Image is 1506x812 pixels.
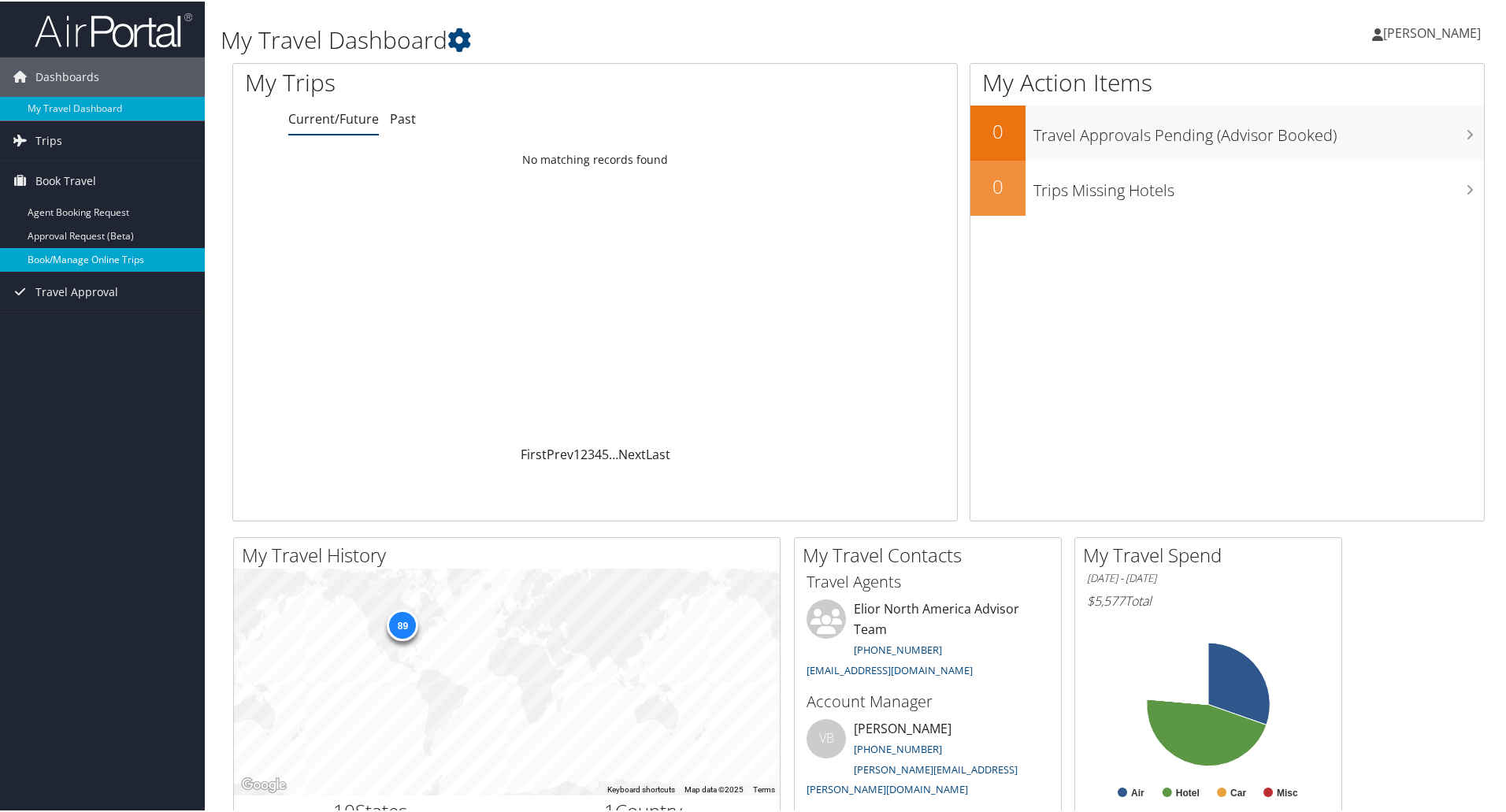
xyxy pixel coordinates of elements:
[35,120,62,159] span: Trips
[547,444,573,462] a: Prev
[970,159,1484,214] a: 0Trips Missing Hotels
[618,444,646,462] a: Next
[1087,569,1330,584] h6: [DATE] - [DATE]
[1372,8,1497,55] a: [PERSON_NAME]
[1083,540,1341,567] h2: My Travel Spend
[684,784,744,792] span: Map data ©2025
[854,740,942,755] a: [PHONE_NUMBER]
[970,104,1484,159] a: 0Travel Approvals Pending (Advisor Booked)
[35,271,118,310] span: Travel Approval
[588,444,595,462] a: 3
[581,444,588,462] a: 2
[799,717,1057,802] li: [PERSON_NAME]
[646,444,670,462] a: Last
[238,773,290,794] a: Open this area in Google Maps (opens a new window)
[970,117,1026,143] h2: 0
[970,172,1026,198] h2: 0
[803,540,1061,567] h2: My Travel Contacts
[35,10,192,47] img: airportal-logo.png
[521,444,547,462] a: First
[221,22,1071,55] h1: My Travel Dashboard
[387,608,418,640] div: 89
[573,444,581,462] a: 1
[233,144,957,172] td: No matching records found
[35,56,99,95] span: Dashboards
[609,444,618,462] span: …
[1033,115,1484,145] h3: Travel Approvals Pending (Advisor Booked)
[595,444,602,462] a: 4
[238,773,290,794] img: Google
[753,784,775,792] a: Terms (opens in new tab)
[807,761,1018,795] a: [PERSON_NAME][EMAIL_ADDRESS][PERSON_NAME][DOMAIN_NAME]
[1087,591,1330,608] h6: Total
[1087,591,1125,608] span: $5,577
[1131,786,1144,797] text: Air
[1230,786,1246,797] text: Car
[807,717,846,757] div: VB
[1176,786,1200,797] text: Hotel
[288,109,379,126] a: Current/Future
[807,689,1049,711] h3: Account Manager
[799,598,1057,682] li: Elior North America Advisor Team
[854,641,942,655] a: [PHONE_NUMBER]
[390,109,416,126] a: Past
[245,65,644,98] h1: My Trips
[602,444,609,462] a: 5
[242,540,780,567] h2: My Travel History
[807,569,1049,591] h3: Travel Agents
[807,662,973,676] a: [EMAIL_ADDRESS][DOMAIN_NAME]
[1033,170,1484,200] h3: Trips Missing Hotels
[1277,786,1298,797] text: Misc
[35,160,96,199] span: Book Travel
[607,783,675,794] button: Keyboard shortcuts
[1383,23,1481,40] span: [PERSON_NAME]
[970,65,1484,98] h1: My Action Items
